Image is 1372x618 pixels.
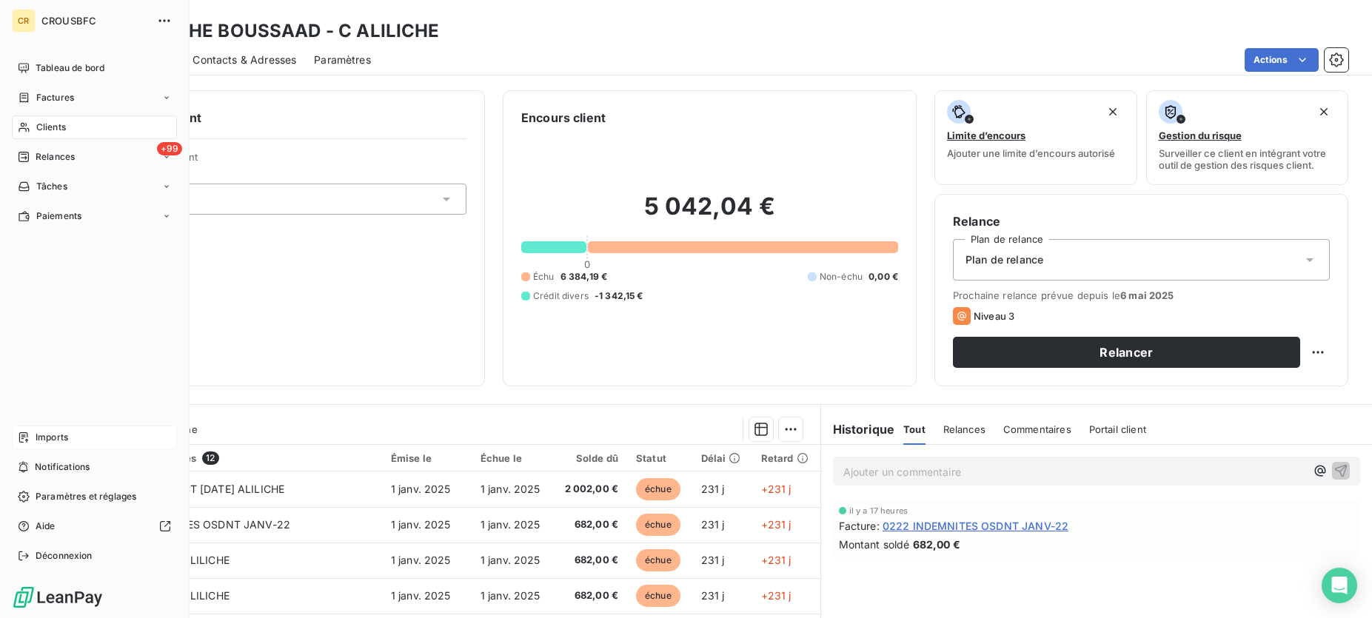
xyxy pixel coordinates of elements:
span: 682,00 € [561,553,618,568]
span: Montant soldé [839,537,910,552]
a: Aide [12,514,177,538]
a: Clients [12,115,177,139]
div: Solde dû [561,452,618,464]
span: Paramètres [314,53,371,67]
img: Logo LeanPay [12,585,104,609]
span: 682,00 € [561,588,618,603]
span: 0222 INDEMNITES OSDNT JANV-22 [883,518,1068,534]
span: Non-échu [820,270,863,283]
span: 6 384,19 € [560,270,608,283]
span: 12 [202,451,218,465]
div: Retard [761,452,812,464]
a: Imports [12,426,177,449]
a: Tableau de bord [12,56,177,80]
div: CR [12,9,36,33]
span: Notifications [35,460,90,474]
span: 2 002,00 € [561,482,618,497]
span: Tâches [36,180,67,193]
span: 0 [584,258,590,270]
span: échue [636,549,680,571]
span: Propriétés Client [119,151,466,172]
span: Clients [36,121,66,134]
div: Statut [636,452,683,464]
span: +231 j [761,518,792,531]
span: Tout [903,423,926,435]
span: Contacts & Adresses [193,53,296,67]
span: Portail client [1089,423,1146,435]
span: Échu [533,270,555,283]
span: échue [636,478,680,500]
span: CROUSBFC [41,15,148,27]
div: Émise le [391,452,463,464]
span: 6 mai 2025 [1120,289,1174,301]
div: Pièces comptables [104,451,373,465]
span: +231 j [761,554,792,566]
span: échue [636,514,680,536]
a: Paiements [12,204,177,228]
span: Déconnexion [36,549,93,562]
span: 231 j [701,554,725,566]
span: 231 j [701,483,725,495]
span: 1 janv. 2025 [481,589,541,602]
span: 0222 INDEMNITES OSDNT JANV-22 [104,518,290,531]
button: Limite d’encoursAjouter une limite d’encours autorisé [934,90,1137,185]
span: Gestion du risque [1159,130,1242,141]
span: 0,00 € [869,270,898,283]
span: OSDNT SEPT OCT [DATE] ALILICHE [104,483,285,495]
span: +231 j [761,589,792,602]
h6: Relance [953,212,1330,230]
h3: ALILICHE BOUSSAAD - C ALILICHE [130,18,440,44]
span: Crédit divers [533,289,589,303]
span: Ajouter une limite d’encours autorisé [947,147,1115,159]
span: échue [636,585,680,607]
span: 1 janv. 2025 [481,518,541,531]
span: il y a 17 heures [849,506,908,515]
div: Échue le [481,452,543,464]
a: Paramètres et réglages [12,485,177,508]
span: Facture : [839,518,880,534]
span: 1 janv. 2025 [481,483,541,495]
span: 231 j [701,589,725,602]
button: Relancer [953,337,1300,368]
span: Limite d’encours [947,130,1025,141]
span: Plan de relance [966,252,1043,267]
span: Tableau de bord [36,61,104,75]
h6: Informations client [90,109,466,127]
div: Délai [701,452,743,464]
span: 231 j [701,518,725,531]
span: Aide [36,520,56,533]
a: Factures [12,86,177,110]
span: Paramètres et réglages [36,490,136,503]
span: Relances [36,150,75,164]
button: Actions [1245,48,1319,72]
a: Tâches [12,175,177,198]
span: +99 [157,142,182,155]
span: Niveau 3 [974,310,1014,322]
span: 682,00 € [913,537,960,552]
span: Commentaires [1003,423,1071,435]
span: 1 janv. 2025 [391,554,451,566]
a: +99Relances [12,145,177,169]
h6: Historique [821,420,895,438]
div: Open Intercom Messenger [1322,568,1357,603]
span: Relances [943,423,986,435]
h2: 5 042,04 € [521,192,898,236]
span: Paiements [36,209,81,223]
span: Factures [36,91,74,104]
button: Gestion du risqueSurveiller ce client en intégrant votre outil de gestion des risques client. [1146,90,1349,185]
span: 1 janv. 2025 [481,554,541,566]
span: -1 342,15 € [595,289,643,303]
span: 1 janv. 2025 [391,483,451,495]
span: +231 j [761,483,792,495]
h6: Encours client [521,109,606,127]
span: 1 janv. 2025 [391,589,451,602]
span: Prochaine relance prévue depuis le [953,289,1330,301]
span: 1 janv. 2025 [391,518,451,531]
span: Imports [36,431,68,444]
span: 682,00 € [561,517,618,532]
span: Surveiller ce client en intégrant votre outil de gestion des risques client. [1159,147,1336,171]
